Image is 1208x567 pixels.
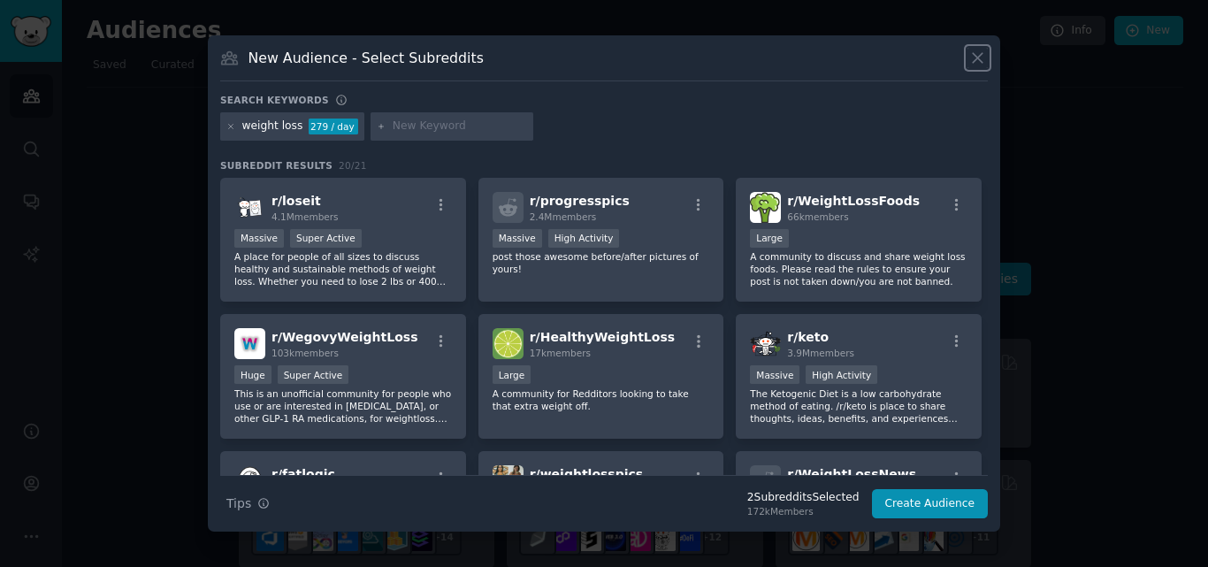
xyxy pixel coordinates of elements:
[493,328,524,359] img: HealthyWeightLoss
[530,194,630,208] span: r/ progresspics
[220,488,276,519] button: Tips
[493,365,531,384] div: Large
[530,348,591,358] span: 17k members
[872,489,989,519] button: Create Audience
[242,119,303,134] div: weight loss
[271,194,321,208] span: r/ loseit
[234,465,265,496] img: fatlogic
[750,387,967,425] p: The Ketogenic Diet is a low carbohydrate method of eating. /r/keto is place to share thoughts, id...
[278,365,349,384] div: Super Active
[271,348,339,358] span: 103k members
[750,250,967,287] p: A community to discuss and share weight loss foods. Please read the rules to ensure your post is ...
[220,94,329,106] h3: Search keywords
[806,365,877,384] div: High Activity
[787,467,916,481] span: r/ WeightLossNews
[234,250,452,287] p: A place for people of all sizes to discuss healthy and sustainable methods of weight loss. Whethe...
[747,505,860,517] div: 172k Members
[309,119,358,134] div: 279 / day
[271,330,417,344] span: r/ WegovyWeightLoss
[234,365,271,384] div: Huge
[226,494,251,513] span: Tips
[787,194,920,208] span: r/ WeightLossFoods
[530,330,675,344] span: r/ HealthyWeightLoss
[493,387,710,412] p: A community for Redditors looking to take that extra weight off.
[234,387,452,425] p: This is an unofficial community for people who use or are interested in [MEDICAL_DATA], or other ...
[393,119,527,134] input: New Keyword
[234,229,284,248] div: Massive
[248,49,484,67] h3: New Audience - Select Subreddits
[220,159,333,172] span: Subreddit Results
[493,229,542,248] div: Massive
[493,465,524,496] img: weightlosspics
[787,330,829,344] span: r/ keto
[747,490,860,506] div: 2 Subreddit s Selected
[530,211,597,222] span: 2.4M members
[750,328,781,359] img: keto
[234,192,265,223] img: loseit
[750,365,799,384] div: Massive
[271,211,339,222] span: 4.1M members
[750,192,781,223] img: WeightLossFoods
[290,229,362,248] div: Super Active
[271,467,335,481] span: r/ fatlogic
[787,211,848,222] span: 66k members
[493,250,710,275] p: post those awesome before/after pictures of yours!
[750,229,789,248] div: Large
[234,328,265,359] img: WegovyWeightLoss
[530,467,643,481] span: r/ weightlosspics
[339,160,367,171] span: 20 / 21
[787,348,854,358] span: 3.9M members
[548,229,620,248] div: High Activity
